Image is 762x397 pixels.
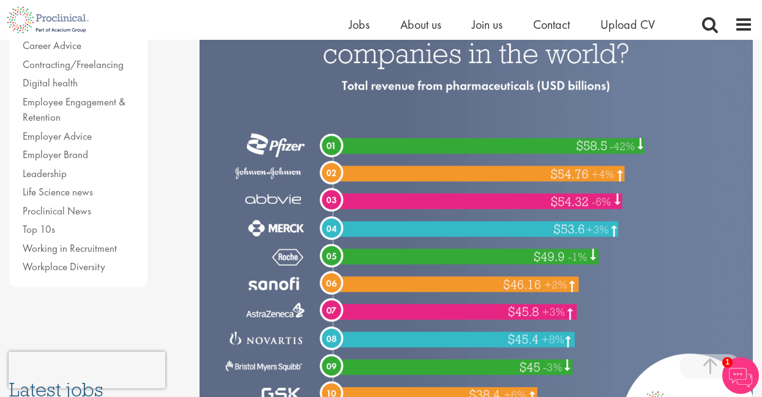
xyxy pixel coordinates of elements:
[472,17,502,32] a: Join us
[722,357,759,394] img: Chatbot
[23,39,81,52] a: Career Advice
[600,17,655,32] a: Upload CV
[23,148,88,161] a: Employer Brand
[349,17,370,32] a: Jobs
[23,129,92,143] a: Employer Advice
[23,204,91,217] a: Proclinical News
[23,58,124,71] a: Contracting/Freelancing
[23,241,117,255] a: Working in Recruitment
[23,185,93,198] a: Life Science news
[400,17,441,32] a: About us
[23,76,78,89] a: Digital health
[23,222,55,236] a: Top 10s
[9,352,165,388] iframe: reCAPTCHA
[23,167,67,180] a: Leadership
[23,95,125,124] a: Employee Engagement & Retention
[23,260,105,273] a: Workplace Diversity
[533,17,570,32] a: Contact
[722,357,733,368] span: 1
